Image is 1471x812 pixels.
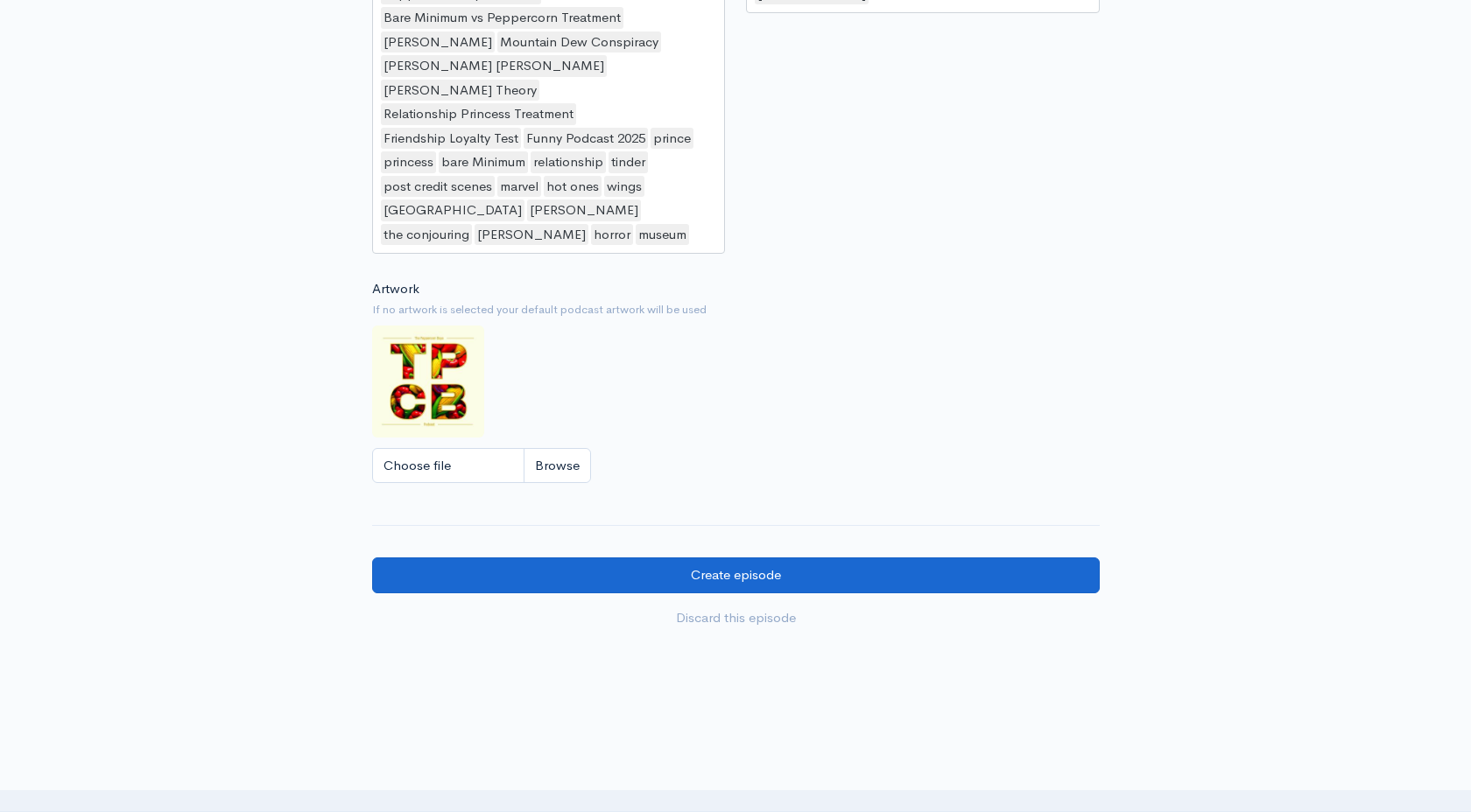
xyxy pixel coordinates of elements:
div: [PERSON_NAME] [381,31,495,53]
div: post credit scenes [381,176,495,198]
div: relationship [531,151,606,173]
div: Funny Podcast 2025 [524,128,648,150]
div: the conjouring [381,224,472,246]
div: tinder [609,151,648,173]
div: bare Minimum [439,151,528,173]
small: If no artwork is selected your default podcast artwork will be used [372,301,1100,318]
a: Discard this episode [372,600,1100,636]
div: [GEOGRAPHIC_DATA] [381,199,524,221]
div: [PERSON_NAME] [527,199,641,221]
input: Create episode [372,557,1100,593]
label: Artwork [372,279,419,299]
div: [PERSON_NAME] Theory [381,80,539,101]
div: princess [381,151,436,173]
div: [PERSON_NAME] [PERSON_NAME] [381,55,607,77]
div: [PERSON_NAME] [475,224,588,246]
div: Friendship Loyalty Test [381,128,521,150]
div: Bare Minimum vs Peppercorn Treatment [381,7,623,29]
div: Mountain Dew Conspiracy [497,31,661,53]
div: wings [604,176,644,198]
div: horror [591,224,633,246]
div: marvel [497,176,541,198]
div: museum [636,224,689,246]
div: prince [651,128,693,150]
div: Relationship Princess Treatment [381,103,576,125]
div: hot ones [544,176,602,198]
